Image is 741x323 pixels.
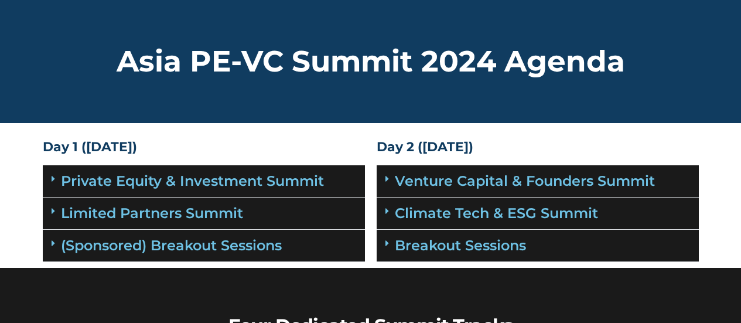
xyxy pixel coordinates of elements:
a: Venture Capital & Founders​ Summit [395,172,655,189]
h4: Day 2 ([DATE]) [377,141,699,154]
h2: Asia PE-VC Summit 2024 Agenda [43,47,699,76]
a: (Sponsored) Breakout Sessions [61,237,282,254]
a: Climate Tech & ESG Summit [395,205,598,222]
a: Private Equity & Investment Summit [61,172,324,189]
a: Limited Partners Summit [61,205,243,222]
a: Breakout Sessions [395,237,526,254]
h4: Day 1 ([DATE]) [43,141,365,154]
